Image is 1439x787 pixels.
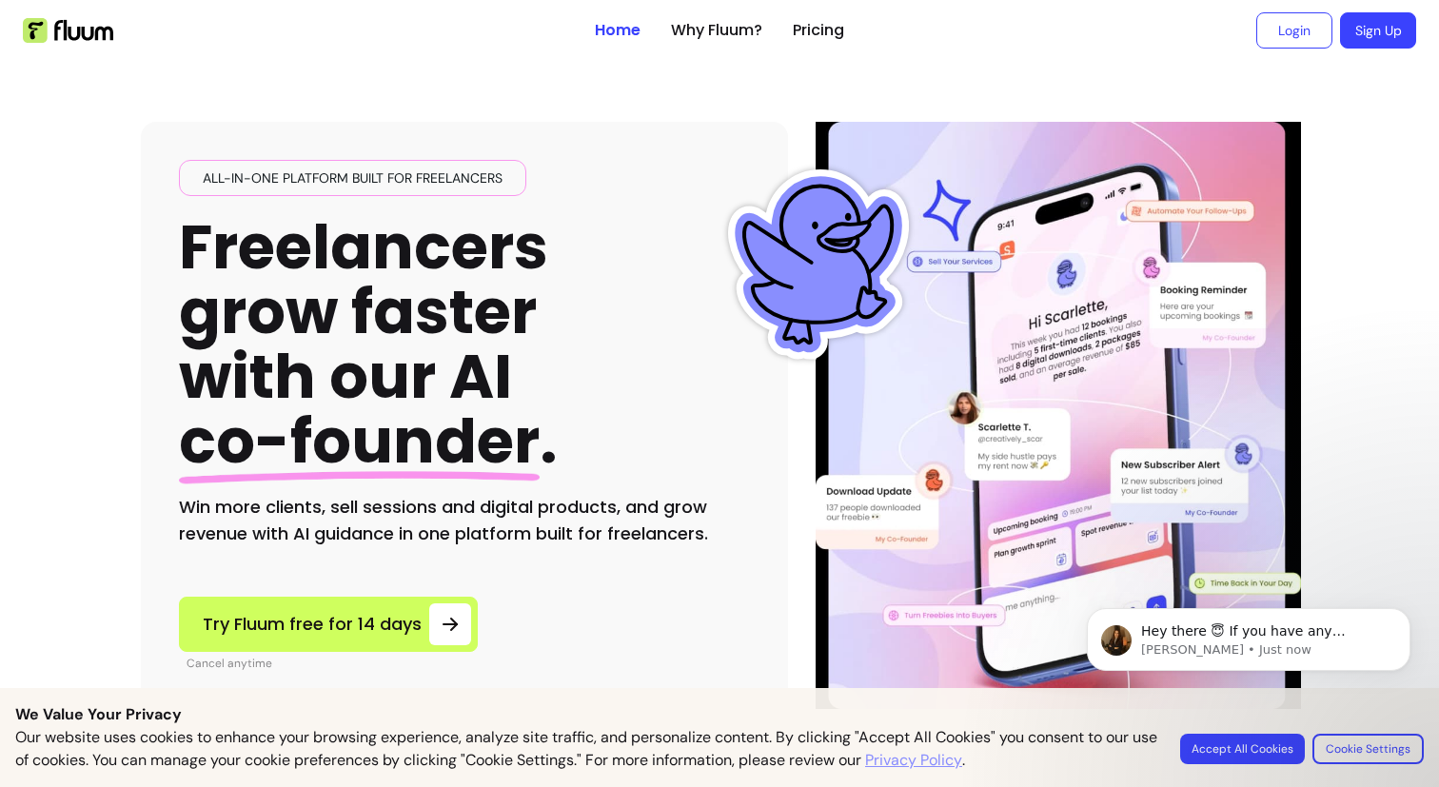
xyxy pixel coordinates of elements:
span: Try Fluum free for 14 days [203,611,422,638]
span: All-in-one platform built for freelancers [195,168,510,187]
a: Why Fluum? [671,19,762,42]
a: Login [1256,12,1332,49]
iframe: Intercom notifications message [1058,568,1439,777]
p: Our website uses cookies to enhance your browsing experience, analyze site traffic, and personali... [15,726,1157,772]
img: Illustration of Fluum AI Co-Founder on a smartphone, showing solo business performance insights s... [818,122,1298,709]
img: Fluum Duck sticker [723,169,914,360]
a: Sign Up [1340,12,1416,49]
h1: Freelancers grow faster with our AI . [179,215,558,475]
p: Cancel anytime [187,656,478,671]
h2: Win more clients, sell sessions and digital products, and grow revenue with AI guidance in one pl... [179,494,750,547]
img: Fluum Logo [23,18,113,43]
a: Home [595,19,641,42]
p: We Value Your Privacy [15,703,1424,726]
span: co-founder [179,399,540,483]
a: Privacy Policy [865,749,962,772]
a: Try Fluum free for 14 days [179,597,478,652]
a: Pricing [793,19,844,42]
